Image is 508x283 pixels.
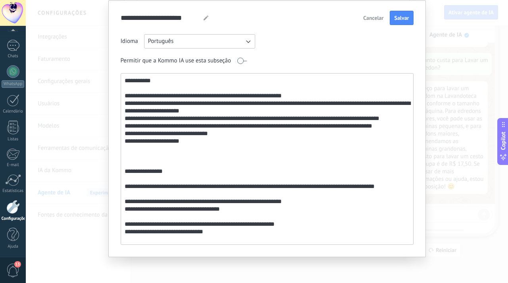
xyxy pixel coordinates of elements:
[394,15,409,21] span: Salvar
[14,261,21,267] span: 13
[2,80,24,88] div: WhatsApp
[363,15,383,21] span: Cancelar
[144,34,255,48] button: Português
[2,188,25,194] div: Estatísticas
[499,132,507,150] span: Copilot
[121,37,138,45] span: Idioma
[360,12,387,24] button: Cancelar
[2,54,25,59] div: Chats
[2,216,25,221] div: Configurações
[2,163,25,168] div: E-mail
[2,109,25,114] div: Calendário
[148,37,174,45] span: Português
[2,244,25,249] div: Ajuda
[2,137,25,142] div: Listas
[390,11,413,25] button: Salvar
[121,57,231,65] span: Permitir que a Kommo IA use esta subseção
